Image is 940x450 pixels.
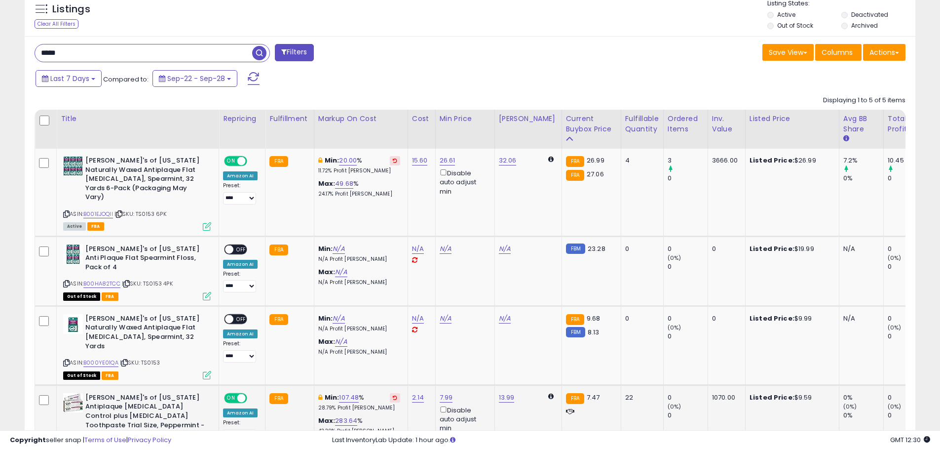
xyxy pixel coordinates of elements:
div: Clear All Filters [35,19,78,29]
div: 0% [843,393,883,402]
button: Columns [815,44,862,61]
label: Out of Stock [777,21,813,30]
div: Preset: [223,419,258,442]
div: 0 [888,332,928,341]
div: 0 [668,262,708,271]
span: OFF [233,245,249,253]
button: Filters [275,44,313,61]
small: FBA [269,393,288,404]
small: (0%) [888,254,902,262]
a: B000YE01QA [83,359,118,367]
div: Displaying 1 to 5 of 5 items [823,96,905,105]
div: 0 [668,393,708,402]
small: FBA [566,156,584,167]
div: 0 [625,245,656,253]
a: N/A [333,244,344,254]
b: Listed Price: [750,244,794,253]
span: FBA [102,371,118,380]
b: Min: [325,156,339,165]
div: 0 [625,314,656,323]
div: 4 [625,156,656,165]
div: Fulfillment [269,114,309,124]
img: 41hlL79LoVL._SL40_.jpg [63,314,83,334]
b: [PERSON_NAME]'s of [US_STATE] Naturally Waxed Antiplaque Flat [MEDICAL_DATA], Spearmint, 32 Yards [85,314,205,353]
p: 24.17% Profit [PERSON_NAME] [318,191,400,198]
p: N/A Profit [PERSON_NAME] [318,279,400,286]
div: Disable auto adjust min [440,167,487,196]
b: Max: [318,337,336,346]
div: ASIN: [63,314,211,378]
div: 0 [712,314,738,323]
div: Fulfillable Quantity [625,114,659,134]
div: Markup on Cost [318,114,404,124]
span: OFF [246,157,262,165]
div: Min Price [440,114,490,124]
a: N/A [440,244,451,254]
div: 0 [888,174,928,183]
div: 0 [668,332,708,341]
label: Active [777,10,795,19]
small: Avg BB Share. [843,134,849,143]
small: (0%) [843,403,857,410]
div: % [318,179,400,198]
a: N/A [440,314,451,324]
div: Preset: [223,340,258,363]
span: All listings that are currently out of stock and unavailable for purchase on Amazon [63,292,100,301]
span: OFF [246,394,262,402]
a: N/A [412,244,424,254]
div: Repricing [223,114,261,124]
p: N/A Profit [PERSON_NAME] [318,326,400,332]
span: ON [225,157,237,165]
p: N/A Profit [PERSON_NAME] [318,256,400,263]
div: 0 [712,245,738,253]
a: 13.99 [499,393,515,403]
div: $19.99 [750,245,831,253]
span: 23.28 [588,244,605,253]
a: Terms of Use [84,435,126,445]
span: FBA [102,292,118,301]
span: 2025-10-6 12:30 GMT [890,435,930,445]
a: 49.68 [335,179,353,189]
img: 51O0Dfy86jL._SL40_.jpg [63,393,83,412]
span: 27.06 [587,169,604,179]
div: 0% [843,174,883,183]
p: 28.79% Profit [PERSON_NAME] [318,405,400,411]
div: 7.2% [843,156,883,165]
div: Current Buybox Price [566,114,617,134]
div: Amazon AI [223,329,258,338]
div: [PERSON_NAME] [499,114,558,124]
span: Columns [822,47,853,57]
div: $9.99 [750,314,831,323]
span: 7.47 [587,393,600,402]
a: N/A [499,244,511,254]
b: Listed Price: [750,156,794,165]
b: Max: [318,267,336,277]
small: FBA [269,245,288,255]
a: 2.14 [412,393,424,403]
div: $9.59 [750,393,831,402]
small: FBM [566,244,585,254]
div: $26.99 [750,156,831,165]
span: FBA [87,222,104,231]
div: Cost [412,114,431,124]
b: Listed Price: [750,314,794,323]
a: N/A [335,267,347,277]
strong: Copyright [10,435,46,445]
a: 15.60 [412,156,428,165]
div: 1070.00 [712,393,738,402]
small: (0%) [668,324,681,331]
small: (0%) [668,403,681,410]
div: Ordered Items [668,114,704,134]
div: 0 [888,393,928,402]
div: Disable auto adjust min [440,405,487,433]
b: Listed Price: [750,393,794,402]
a: 26.61 [440,156,455,165]
span: All listings that are currently out of stock and unavailable for purchase on Amazon [63,371,100,380]
img: 51+BYixFDLL._SL40_.jpg [63,156,83,176]
p: N/A Profit [PERSON_NAME] [318,349,400,356]
div: 0 [668,245,708,253]
b: Min: [318,314,333,323]
b: Min: [325,393,339,402]
b: [PERSON_NAME]'s of [US_STATE] Naturally Waxed Antiplaque Flat [MEDICAL_DATA], Spearmint, 32 Yards... [85,156,205,205]
p: 11.72% Profit [PERSON_NAME] [318,167,400,174]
